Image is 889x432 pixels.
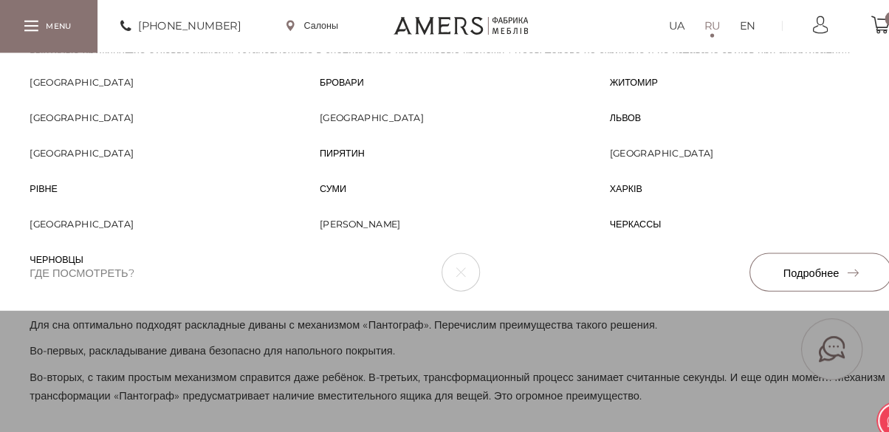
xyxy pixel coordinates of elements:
[309,74,351,86] a: Бровари
[587,74,633,86] a: Житомир
[587,142,687,154] a: [GEOGRAPHIC_DATA]
[31,108,131,120] a: [GEOGRAPHIC_DATA]
[31,74,131,87] span: [GEOGRAPHIC_DATA]
[31,244,83,257] span: Черновцы
[31,108,131,121] span: [GEOGRAPHIC_DATA]
[31,74,131,86] a: [GEOGRAPHIC_DATA]
[721,244,858,281] a: Подробнее
[31,210,131,223] span: [GEOGRAPHIC_DATA]
[587,142,687,155] span: [GEOGRAPHIC_DATA]
[31,142,131,154] a: [GEOGRAPHIC_DATA]
[31,210,131,222] a: [GEOGRAPHIC_DATA]
[309,176,335,189] span: Суми
[712,17,727,35] a: EN
[309,142,352,155] span: Пирятин
[644,17,659,35] a: UA
[118,17,233,35] a: [PHONE_NUMBER]
[31,244,83,256] a: Черновцы
[309,176,335,188] a: Суми
[277,19,327,32] a: Салоны
[31,254,131,272] span: где посмотреть?
[309,108,409,120] a: [GEOGRAPHIC_DATA]
[587,210,636,223] span: Черкассы
[587,108,617,121] span: Львов
[851,12,866,27] span: 0
[309,210,387,222] a: [PERSON_NAME]
[31,176,58,189] span: Рівне
[587,74,633,87] span: Житомир
[309,210,387,223] span: [PERSON_NAME]
[31,176,58,188] a: Рівне
[754,256,826,270] span: Подробнее
[309,108,409,121] span: [GEOGRAPHIC_DATA]
[587,176,618,188] a: Харків
[309,74,351,87] span: Бровари
[31,142,131,155] span: [GEOGRAPHIC_DATA]
[587,108,617,120] a: Львов
[587,176,618,189] span: Харків
[587,210,636,222] a: Черкассы
[678,17,693,35] a: RU
[309,142,352,154] a: Пирятин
